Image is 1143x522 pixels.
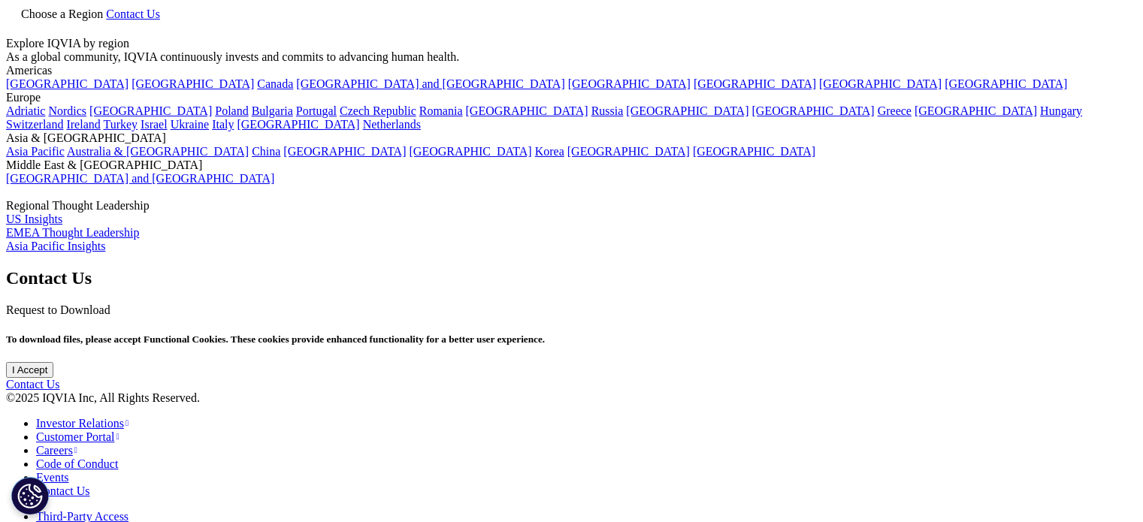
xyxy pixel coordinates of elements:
[6,50,1137,64] div: As a global community, IQVIA continuously invests and commits to advancing human health.
[36,430,119,443] a: Customer Portal
[215,104,248,117] a: Poland
[296,77,564,90] a: [GEOGRAPHIC_DATA] and [GEOGRAPHIC_DATA]
[67,145,249,158] a: Australia & [GEOGRAPHIC_DATA]
[237,118,359,131] a: [GEOGRAPHIC_DATA]
[945,77,1067,90] a: [GEOGRAPHIC_DATA]
[89,104,212,117] a: [GEOGRAPHIC_DATA]
[296,104,337,117] a: Portugal
[103,118,138,131] a: Turkey
[6,118,63,131] a: Switzerland
[66,118,100,131] a: Ireland
[21,8,103,20] span: Choose a Region
[752,104,875,117] a: [GEOGRAPHIC_DATA]
[6,158,1137,172] div: Middle East & [GEOGRAPHIC_DATA]
[36,444,77,457] a: Careers
[6,303,110,316] span: Request to Download
[535,145,564,158] a: Korea
[36,417,129,430] a: Investor Relations
[6,378,60,391] a: Contact Us
[6,131,1137,145] div: Asia & [GEOGRAPHIC_DATA]
[36,471,69,484] a: Events
[283,145,406,158] a: [GEOGRAPHIC_DATA]
[6,268,1137,288] h2: Contact Us
[6,145,65,158] a: Asia Pacific
[694,77,816,90] a: [GEOGRAPHIC_DATA]
[819,77,942,90] a: [GEOGRAPHIC_DATA]
[693,145,815,158] a: [GEOGRAPHIC_DATA]
[466,104,588,117] a: [GEOGRAPHIC_DATA]
[363,118,421,131] a: Netherlands
[6,77,129,90] a: [GEOGRAPHIC_DATA]
[141,118,168,131] a: Israel
[252,104,293,117] a: Bulgaria
[6,213,62,225] a: US Insights
[257,77,293,90] a: Canada
[6,37,1137,50] div: Explore IQVIA by region
[591,104,624,117] a: Russia
[6,362,53,378] input: I Accept
[6,226,139,239] a: EMEA Thought Leadership
[132,77,254,90] a: [GEOGRAPHIC_DATA]
[106,8,160,20] a: Contact Us
[11,477,49,514] button: Cookies Settings
[340,104,416,117] a: Czech Republic
[48,104,86,117] a: Nordics
[212,118,234,131] a: Italy
[36,457,118,470] a: Code of Conduct
[568,77,691,90] a: [GEOGRAPHIC_DATA]
[410,145,532,158] a: [GEOGRAPHIC_DATA]
[1040,104,1082,117] a: Hungary
[915,104,1037,117] a: [GEOGRAPHIC_DATA]
[6,333,1137,345] h5: To download files, please accept Functional Cookies. These cookies provide enhanced functionality...
[171,118,210,131] a: Ukraine
[36,484,90,497] a: Contact Us
[6,391,1137,405] div: ©2025 IQVIA Inc, All Rights Reserved.
[6,199,1137,213] div: Regional Thought Leadership
[626,104,748,117] a: [GEOGRAPHIC_DATA]
[252,145,280,158] a: China
[6,240,105,252] a: Asia Pacific Insights
[6,172,274,185] a: [GEOGRAPHIC_DATA] and [GEOGRAPHIC_DATA]
[878,104,912,117] a: Greece
[6,91,1137,104] div: Europe
[419,104,463,117] a: Romania
[6,64,1137,77] div: Americas
[6,104,45,117] a: Adriatic
[567,145,690,158] a: [GEOGRAPHIC_DATA]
